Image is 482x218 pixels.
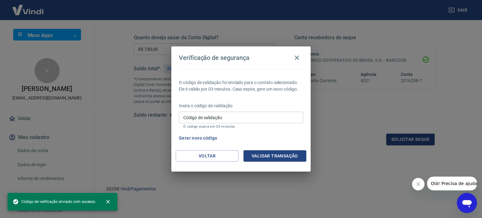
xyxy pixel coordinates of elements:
button: Gerar novo código [176,132,220,144]
button: Voltar [176,150,238,162]
button: Validar transação [244,150,306,162]
p: O código expira em 03 minutos. [183,125,299,129]
iframe: Fechar mensagem [412,178,425,190]
span: Olá! Precisa de ajuda? [4,4,53,9]
h4: Verificação de segurança [179,54,249,61]
button: close [101,195,115,209]
p: O código de validação foi enviado para o contato selecionado. Ele é válido por 03 minutos. Caso e... [179,79,303,93]
iframe: Botão para abrir a janela de mensagens [457,193,477,213]
span: Código de verificação enviado com sucesso. [13,199,96,205]
iframe: Mensagem da empresa [427,177,477,190]
p: Insira o código de validação [179,103,303,109]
